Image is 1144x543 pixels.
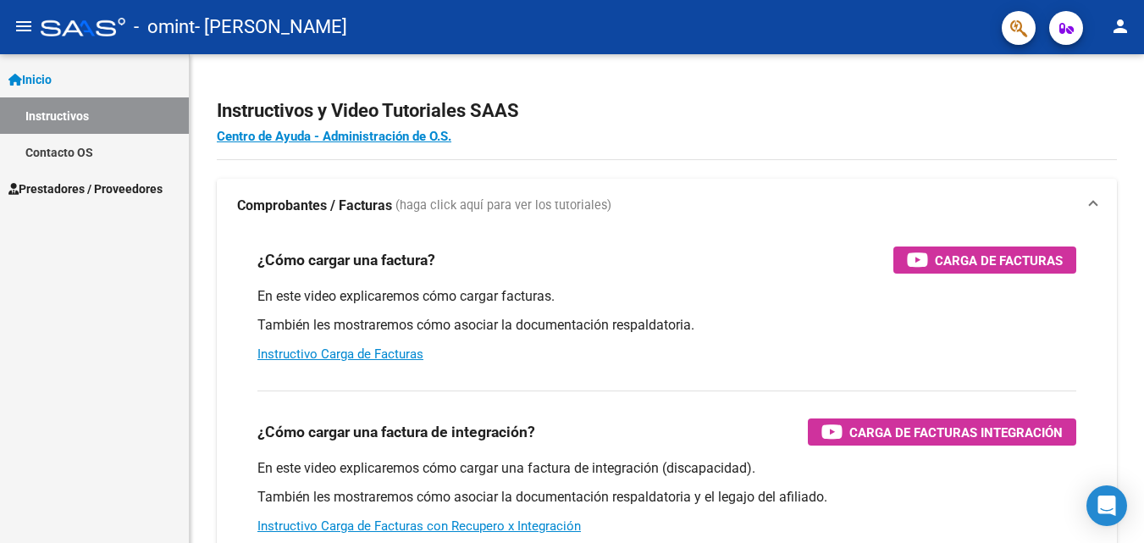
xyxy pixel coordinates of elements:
p: También les mostraremos cómo asociar la documentación respaldatoria. [257,316,1076,335]
button: Carga de Facturas [893,247,1076,274]
p: En este video explicaremos cómo cargar facturas. [257,287,1076,306]
span: Carga de Facturas [935,250,1063,271]
h3: ¿Cómo cargar una factura de integración? [257,420,535,444]
a: Centro de Ayuda - Administración de O.S. [217,129,451,144]
h3: ¿Cómo cargar una factura? [257,248,435,272]
p: En este video explicaremos cómo cargar una factura de integración (discapacidad). [257,459,1076,478]
strong: Comprobantes / Facturas [237,197,392,215]
div: Open Intercom Messenger [1086,485,1127,526]
span: Prestadores / Proveedores [8,180,163,198]
h2: Instructivos y Video Tutoriales SAAS [217,95,1117,127]
a: Instructivo Carga de Facturas [257,346,423,362]
span: - [PERSON_NAME] [195,8,347,46]
a: Instructivo Carga de Facturas con Recupero x Integración [257,518,581,534]
button: Carga de Facturas Integración [808,418,1076,446]
span: Inicio [8,70,52,89]
mat-expansion-panel-header: Comprobantes / Facturas (haga click aquí para ver los tutoriales) [217,179,1117,233]
mat-icon: person [1110,16,1130,36]
span: (haga click aquí para ver los tutoriales) [395,197,611,215]
span: Carga de Facturas Integración [849,422,1063,443]
mat-icon: menu [14,16,34,36]
span: - omint [134,8,195,46]
p: También les mostraremos cómo asociar la documentación respaldatoria y el legajo del afiliado. [257,488,1076,507]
